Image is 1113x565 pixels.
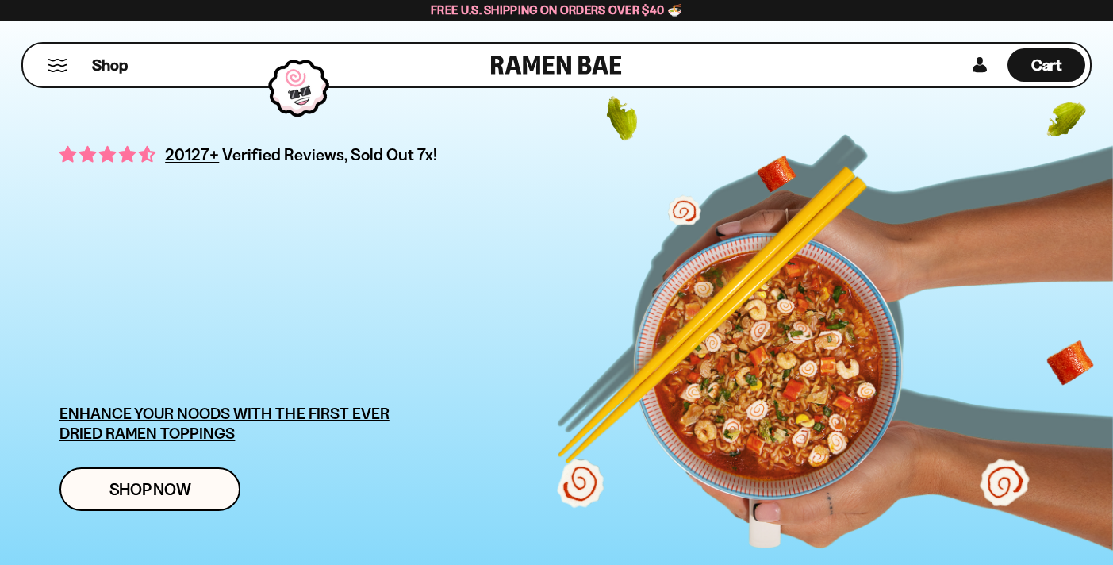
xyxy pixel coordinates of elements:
span: Verified Reviews, Sold Out 7x! [222,144,437,164]
span: Shop Now [109,481,191,498]
span: Free U.S. Shipping on Orders over $40 🍜 [431,2,682,17]
span: 20127+ [165,142,219,167]
span: Cart [1031,56,1062,75]
div: Cart [1007,44,1085,86]
button: Mobile Menu Trigger [47,59,68,72]
span: Shop [92,55,128,76]
a: Shop Now [59,467,240,511]
a: Shop [92,48,128,82]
